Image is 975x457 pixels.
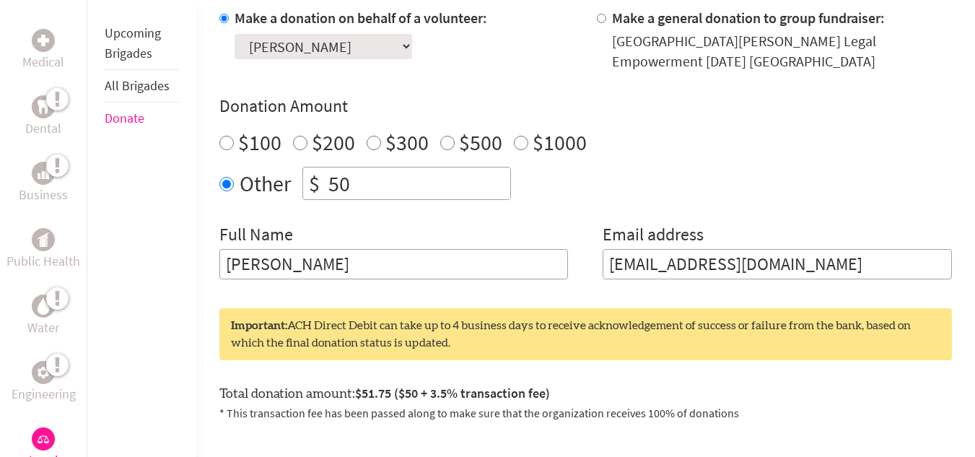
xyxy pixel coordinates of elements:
p: Public Health [6,251,80,271]
a: DentalDental [25,95,61,139]
div: Public Health [32,228,55,251]
div: [GEOGRAPHIC_DATA][PERSON_NAME] Legal Empowerment [DATE] [GEOGRAPHIC_DATA] [612,31,952,71]
img: Engineering [38,367,49,378]
div: $ [303,167,325,199]
div: Water [32,295,55,318]
img: Dental [38,100,49,113]
label: $1000 [533,129,587,156]
label: Total donation amount: [219,383,550,404]
a: Upcoming Brigades [105,25,161,61]
label: Full Name [219,223,293,249]
label: Other [240,167,291,200]
img: Legal Empowerment [38,435,49,443]
p: * This transaction fee has been passed along to make sure that the organization receives 100% of ... [219,404,952,422]
p: Medical [22,52,64,72]
div: ACH Direct Debit can take up to 4 business days to receive acknowledgement of success or failure ... [219,308,952,360]
strong: Important: [231,320,287,331]
input: Your Email [603,249,952,279]
p: Dental [25,118,61,139]
span: $51.75 ($50 + 3.5% transaction fee) [355,385,550,401]
div: Medical [32,29,55,52]
li: Upcoming Brigades [105,17,179,70]
a: MedicalMedical [22,29,64,72]
img: Public Health [38,232,49,247]
div: Engineering [32,361,55,384]
label: $200 [312,129,355,156]
li: All Brigades [105,70,179,103]
p: Business [19,185,68,205]
div: Business [32,162,55,185]
label: Make a general donation to group fundraiser: [612,9,885,27]
a: BusinessBusiness [19,162,68,205]
img: Water [38,297,49,314]
h4: Donation Amount [219,95,952,118]
input: Enter Amount [325,167,510,199]
li: Donate [105,103,179,134]
label: $100 [238,129,281,156]
a: WaterWater [27,295,59,338]
img: Business [38,167,49,179]
label: $500 [459,129,502,156]
a: Public HealthPublic Health [6,228,80,271]
p: Water [27,318,59,338]
img: Medical [38,35,49,46]
a: Donate [105,110,144,126]
a: All Brigades [105,77,170,94]
a: EngineeringEngineering [12,361,76,404]
p: Engineering [12,384,76,404]
div: Legal Empowerment [32,427,55,451]
label: Make a donation on behalf of a volunteer: [235,9,487,27]
input: Enter Full Name [219,249,569,279]
div: Dental [32,95,55,118]
label: $300 [385,129,429,156]
label: Email address [603,223,704,249]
